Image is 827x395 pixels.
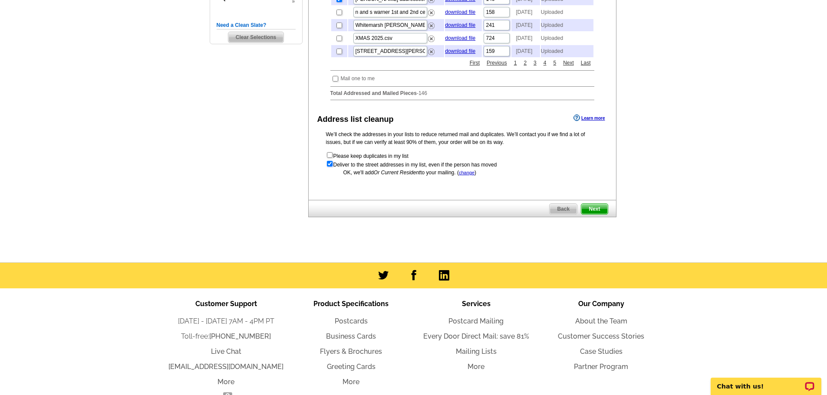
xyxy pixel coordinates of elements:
[531,59,539,67] a: 3
[428,8,435,14] a: Remove this list
[428,47,435,53] a: Remove this list
[428,10,435,16] img: delete.png
[459,170,474,175] a: change
[578,300,624,308] span: Our Company
[164,331,289,342] li: Toll-free:
[573,114,605,121] a: Learn more
[445,9,475,15] a: download file
[445,22,475,28] a: download file
[561,59,576,67] a: Next
[521,59,529,67] a: 2
[705,368,827,395] iframe: LiveChat chat widget
[575,317,627,325] a: About the Team
[549,203,577,215] a: Back
[511,45,540,57] td: [DATE]
[511,32,540,44] td: [DATE]
[541,45,593,57] td: Uploaded
[428,21,435,27] a: Remove this list
[211,347,241,356] a: Live Chat
[326,169,599,176] div: OK, we'll add to your mailing. ( )
[550,204,577,214] span: Back
[428,36,435,42] img: delete.png
[326,131,599,146] p: We’ll check the addresses in your lists to reduce returned mail and duplicates. We’ll contact you...
[445,35,475,41] a: download file
[541,32,593,44] td: Uploaded
[541,19,593,31] td: Uploaded
[423,332,529,340] a: Every Door Direct Mail: save 81%
[558,332,644,340] a: Customer Success Stories
[168,362,283,371] a: [EMAIL_ADDRESS][DOMAIN_NAME]
[209,332,271,340] a: [PHONE_NUMBER]
[428,49,435,55] img: delete.png
[445,48,475,54] a: download file
[217,21,296,29] h5: Need a Clean Slate?
[418,90,427,96] span: 146
[428,34,435,40] a: Remove this list
[335,317,368,325] a: Postcards
[217,378,234,386] a: More
[326,151,599,169] form: Please keep duplicates in my list Deliver to the street addresses in my list, even if the person ...
[374,170,420,176] span: Or Current Resident
[320,347,382,356] a: Flyers & Brochures
[327,362,376,371] a: Greeting Cards
[468,362,484,371] a: More
[462,300,491,308] span: Services
[484,59,509,67] a: Previous
[313,300,389,308] span: Product Specifications
[511,19,540,31] td: [DATE]
[579,59,593,67] a: Last
[343,378,359,386] a: More
[317,114,394,125] div: Address list cleanup
[195,300,257,308] span: Customer Support
[448,317,504,325] a: Postcard Mailing
[580,347,623,356] a: Case Studies
[164,316,289,326] li: [DATE] - [DATE] 7AM - 4PM PT
[468,59,482,67] a: First
[581,204,607,214] span: Next
[330,90,417,96] strong: Total Addressed and Mailed Pieces
[574,362,628,371] a: Partner Program
[340,74,376,83] td: Mail one to me
[512,59,519,67] a: 1
[551,59,558,67] a: 5
[456,347,497,356] a: Mailing Lists
[428,23,435,29] img: delete.png
[541,59,549,67] a: 4
[326,332,376,340] a: Business Cards
[511,6,540,18] td: [DATE]
[228,32,283,42] span: Clear Selections
[541,6,593,18] td: Uploaded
